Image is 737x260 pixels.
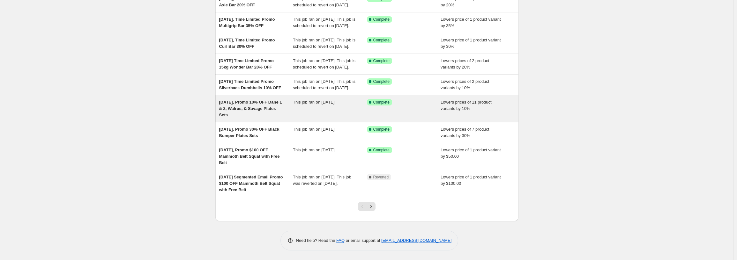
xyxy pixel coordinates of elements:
[373,79,390,84] span: Complete
[219,100,282,117] span: [DATE], Promo 10% OFF Dane 1 & 2, Walrus, & Savage Plates Sets
[367,202,376,211] button: Next
[296,238,337,243] span: Need help? Read the
[219,127,279,138] span: [DATE], Promo 30% OFF Black Bumper Plates Sets
[293,38,355,49] span: This job ran on [DATE]. This job is scheduled to revert on [DATE].
[219,17,275,28] span: [DATE], Time Limited Promo Multigrip Bar 35% OFF
[345,238,381,243] span: or email support at
[381,238,451,243] a: [EMAIL_ADDRESS][DOMAIN_NAME]
[441,38,501,49] span: Lowers price of 1 product variant by 30%
[373,58,390,63] span: Complete
[373,17,390,22] span: Complete
[336,238,345,243] a: FAQ
[373,127,390,132] span: Complete
[293,148,336,152] span: This job ran on [DATE].
[293,127,336,132] span: This job ran on [DATE].
[441,148,501,159] span: Lowers price of 1 product variant by $50.00
[441,79,489,90] span: Lowers prices of 2 product variants by 10%
[219,58,274,69] span: [DATE] Time Limited Promo 15kg Wonder Bar 20% OFF
[441,17,501,28] span: Lowers price of 1 product variant by 35%
[441,58,489,69] span: Lowers prices of 2 product variants by 20%
[219,175,283,192] span: [DATE] Segmented Email Promo $100 OFF Mammoth Belt Squat with Free Belt
[358,202,376,211] nav: Pagination
[441,175,501,186] span: Lowers price of 1 product variant by $100.00
[219,79,281,90] span: [DATE] Time Limited Promo Silverback Dumbbells 10% OFF
[293,58,355,69] span: This job ran on [DATE]. This job is scheduled to revert on [DATE].
[441,100,492,111] span: Lowers prices of 11 product variants by 10%
[373,148,390,153] span: Complete
[373,38,390,43] span: Complete
[373,175,389,180] span: Reverted
[373,100,390,105] span: Complete
[293,175,351,186] span: This job ran on [DATE]. This job was reverted on [DATE].
[441,127,489,138] span: Lowers prices of 7 product variants by 30%
[293,79,355,90] span: This job ran on [DATE]. This job is scheduled to revert on [DATE].
[219,148,280,165] span: [DATE], Promo $100 OFF Mammoth Belt Squat with Free Belt
[219,38,275,49] span: [DATE], Time Limited Promo Curl Bar 30% OFF
[293,100,336,105] span: This job ran on [DATE].
[293,17,355,28] span: This job ran on [DATE]. This job is scheduled to revert on [DATE].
